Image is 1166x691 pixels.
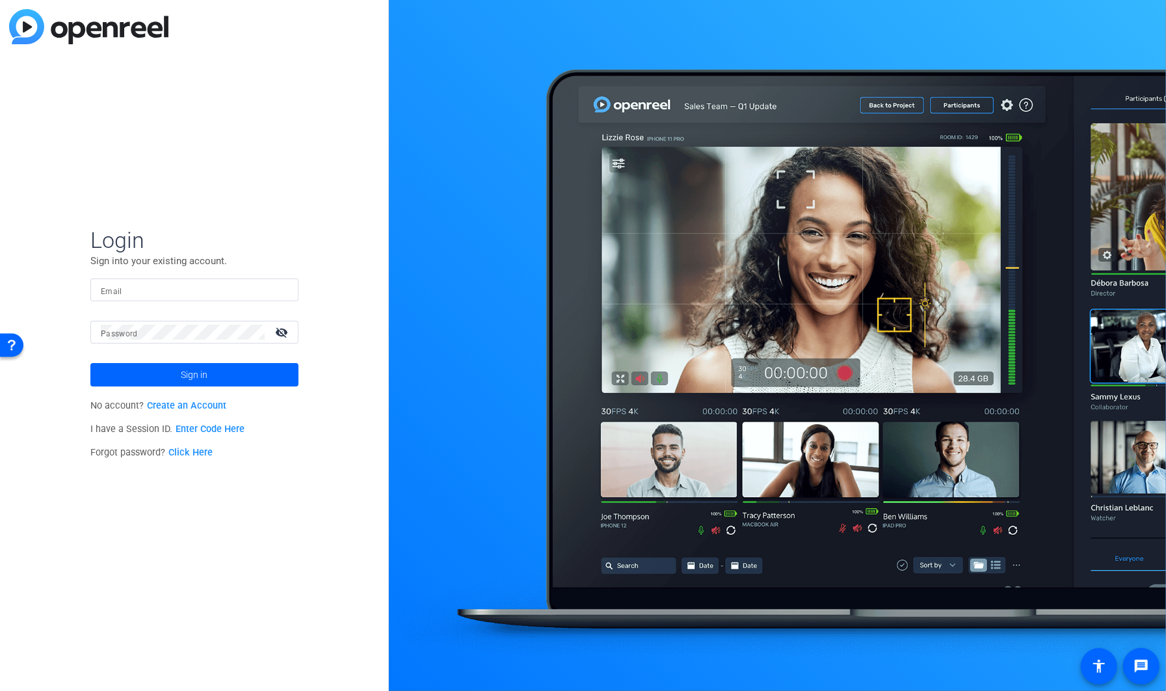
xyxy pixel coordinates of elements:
mat-icon: message [1133,658,1149,674]
mat-label: Email [101,287,122,296]
span: Sign in [181,359,207,391]
mat-label: Password [101,329,138,338]
input: Enter Email Address [101,282,288,298]
img: blue-gradient.svg [9,9,168,44]
a: Click Here [168,447,213,458]
a: Enter Code Here [176,424,245,435]
span: Login [90,226,298,254]
span: No account? [90,400,226,411]
mat-icon: accessibility [1091,658,1107,674]
button: Sign in [90,363,298,386]
span: Forgot password? [90,447,213,458]
p: Sign into your existing account. [90,254,298,268]
mat-icon: visibility_off [267,323,298,342]
a: Create an Account [147,400,226,411]
span: I have a Session ID. [90,424,245,435]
